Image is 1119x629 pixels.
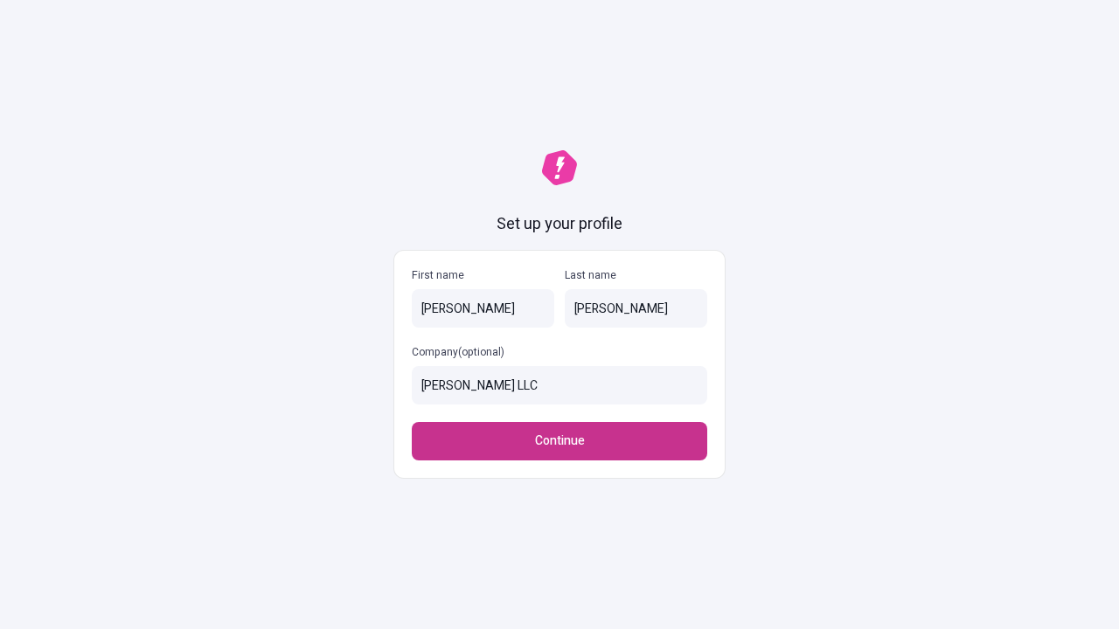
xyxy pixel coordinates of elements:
[412,366,707,404] input: Company(optional)
[497,213,622,236] h1: Set up your profile
[565,268,707,282] p: Last name
[458,344,504,360] span: (optional)
[565,289,707,328] input: Last name
[412,268,554,282] p: First name
[412,289,554,328] input: First name
[535,432,585,451] span: Continue
[412,422,707,460] button: Continue
[412,345,707,359] p: Company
